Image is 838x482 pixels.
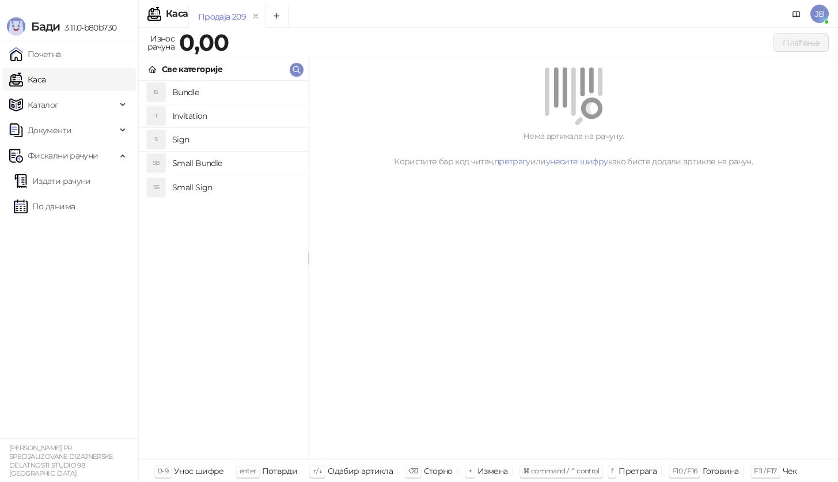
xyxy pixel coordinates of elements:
[172,107,301,125] h4: Invitation
[523,466,600,475] span: ⌘ command / ⌃ control
[139,81,310,460] div: grid
[172,130,301,149] h4: Sign
[773,33,829,52] button: Плаћање
[147,130,165,149] div: S
[147,107,165,125] div: I
[158,466,168,475] span: 0-9
[619,464,657,479] div: Претрага
[28,93,59,116] span: Каталог
[28,144,98,167] span: Фискални рачуни
[323,130,824,168] div: Нема артикала на рачуну. Користите бар код читач, или како бисте додали артикле на рачун.
[494,156,530,167] a: претрагу
[266,5,289,28] button: Add tab
[147,178,165,197] div: SS
[198,10,246,23] div: Продаја 209
[14,170,91,193] a: Издати рачуни
[783,464,797,479] div: Чек
[248,12,263,21] button: remove
[147,83,165,101] div: B
[166,9,188,18] div: Каса
[162,63,222,76] div: Све категорије
[145,31,177,54] div: Износ рачуна
[172,83,301,101] h4: Bundle
[28,119,71,142] span: Документи
[7,17,25,36] img: Logo
[14,195,75,218] a: По данима
[9,68,45,91] a: Каса
[9,444,113,477] small: [PERSON_NAME] PR SPECIJALIZOVANE DIZAJNERSKE DELATNOSTI STUDIO 98 [GEOGRAPHIC_DATA]
[424,464,453,479] div: Сторно
[179,28,229,57] strong: 0,00
[787,5,806,23] a: Документација
[468,466,472,475] span: +
[477,464,507,479] div: Измена
[313,466,322,475] span: ↑/↓
[262,464,298,479] div: Потврди
[9,43,61,66] a: Почетна
[611,466,613,475] span: f
[810,5,829,23] span: JB
[328,464,393,479] div: Одабир артикла
[174,464,224,479] div: Унос шифре
[408,466,418,475] span: ⌫
[672,466,697,475] span: F10 / F16
[703,464,738,479] div: Готовина
[240,466,256,475] span: enter
[754,466,776,475] span: F11 / F17
[60,22,116,33] span: 3.11.0-b80b730
[147,154,165,172] div: SB
[546,156,608,167] a: унесите шифру
[172,178,301,197] h4: Small Sign
[172,154,301,172] h4: Small Bundle
[31,20,60,33] span: Бади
